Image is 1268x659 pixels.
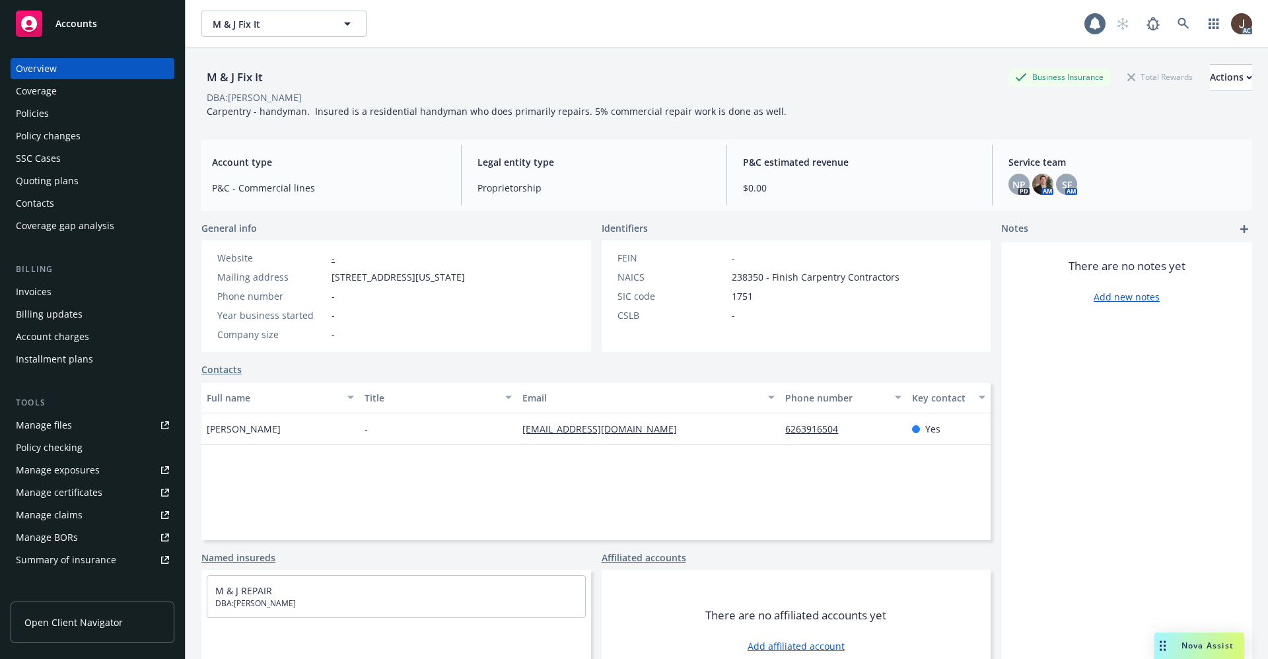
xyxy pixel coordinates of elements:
span: - [332,308,335,322]
span: Carpentry - handyman. Insured is a residential handyman who does primarily repairs. 5% commercial... [207,105,787,118]
div: Invoices [16,281,52,302]
span: Accounts [55,18,97,29]
a: Summary of insurance [11,549,174,571]
div: Year business started [217,308,326,322]
div: Total Rewards [1121,69,1199,85]
button: M & J Fix It [201,11,367,37]
div: Manage exposures [16,460,100,481]
div: Manage BORs [16,527,78,548]
a: Add affiliated account [748,639,845,653]
a: Overview [11,58,174,79]
span: - [732,308,735,322]
button: Full name [201,382,359,413]
a: Quoting plans [11,170,174,191]
a: Manage claims [11,504,174,526]
span: Identifiers [602,221,648,235]
a: Contacts [11,193,174,214]
a: Coverage gap analysis [11,215,174,236]
a: Switch app [1201,11,1227,37]
span: Open Client Navigator [24,615,123,629]
span: P&C - Commercial lines [212,181,445,195]
a: - [332,252,335,264]
div: FEIN [617,251,726,265]
a: Named insureds [201,551,275,565]
a: M & J REPAIR [215,584,272,597]
div: Manage files [16,415,72,436]
div: Company size [217,328,326,341]
a: Manage files [11,415,174,436]
div: Manage certificates [16,482,102,503]
div: Title [365,391,497,405]
span: Nova Assist [1181,640,1234,651]
button: Phone number [780,382,906,413]
a: Add new notes [1094,290,1160,304]
div: Installment plans [16,349,93,370]
div: Drag to move [1154,633,1171,659]
a: Account charges [11,326,174,347]
span: [STREET_ADDRESS][US_STATE] [332,270,465,284]
div: Contacts [16,193,54,214]
a: Contacts [201,363,242,376]
a: SSC Cases [11,148,174,169]
span: SF [1062,178,1072,191]
img: photo [1032,174,1053,195]
div: Billing updates [16,304,83,325]
span: Account type [212,155,445,169]
a: Manage exposures [11,460,174,481]
div: Policies [16,103,49,124]
a: Search [1170,11,1197,37]
a: 6263916504 [785,423,849,435]
span: There are no affiliated accounts yet [705,607,886,623]
div: Business Insurance [1008,69,1110,85]
div: Email [522,391,760,405]
a: add [1236,221,1252,237]
a: Billing updates [11,304,174,325]
div: Tools [11,396,174,409]
a: Policy changes [11,125,174,147]
div: DBA: [PERSON_NAME] [207,90,302,104]
a: Report a Bug [1140,11,1166,37]
div: Full name [207,391,339,405]
span: DBA:[PERSON_NAME] [215,598,577,609]
span: Yes [925,422,940,436]
div: Overview [16,58,57,79]
a: [EMAIL_ADDRESS][DOMAIN_NAME] [522,423,687,435]
a: Invoices [11,281,174,302]
div: Coverage [16,81,57,102]
div: Policy checking [16,437,83,458]
span: Notes [1001,221,1028,237]
div: SSC Cases [16,148,61,169]
span: - [332,328,335,341]
a: Accounts [11,5,174,42]
span: $0.00 [743,181,976,195]
span: P&C estimated revenue [743,155,976,169]
a: Affiliated accounts [602,551,686,565]
span: - [732,251,735,265]
a: Installment plans [11,349,174,370]
div: Coverage gap analysis [16,215,114,236]
a: Manage certificates [11,482,174,503]
div: Quoting plans [16,170,79,191]
a: Coverage [11,81,174,102]
span: Service team [1008,155,1242,169]
span: Proprietorship [477,181,711,195]
span: Legal entity type [477,155,711,169]
div: Actions [1210,65,1252,90]
button: Title [359,382,517,413]
img: photo [1231,13,1252,34]
div: Manage claims [16,504,83,526]
span: General info [201,221,257,235]
div: Phone number [785,391,886,405]
div: Billing [11,263,174,276]
div: M & J Fix It [201,69,268,86]
div: Summary of insurance [16,549,116,571]
a: Start snowing [1109,11,1136,37]
div: Phone number [217,289,326,303]
div: CSLB [617,308,726,322]
span: NP [1012,178,1026,191]
div: NAICS [617,270,726,284]
span: 238350 - Finish Carpentry Contractors [732,270,899,284]
a: Policies [11,103,174,124]
span: - [332,289,335,303]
